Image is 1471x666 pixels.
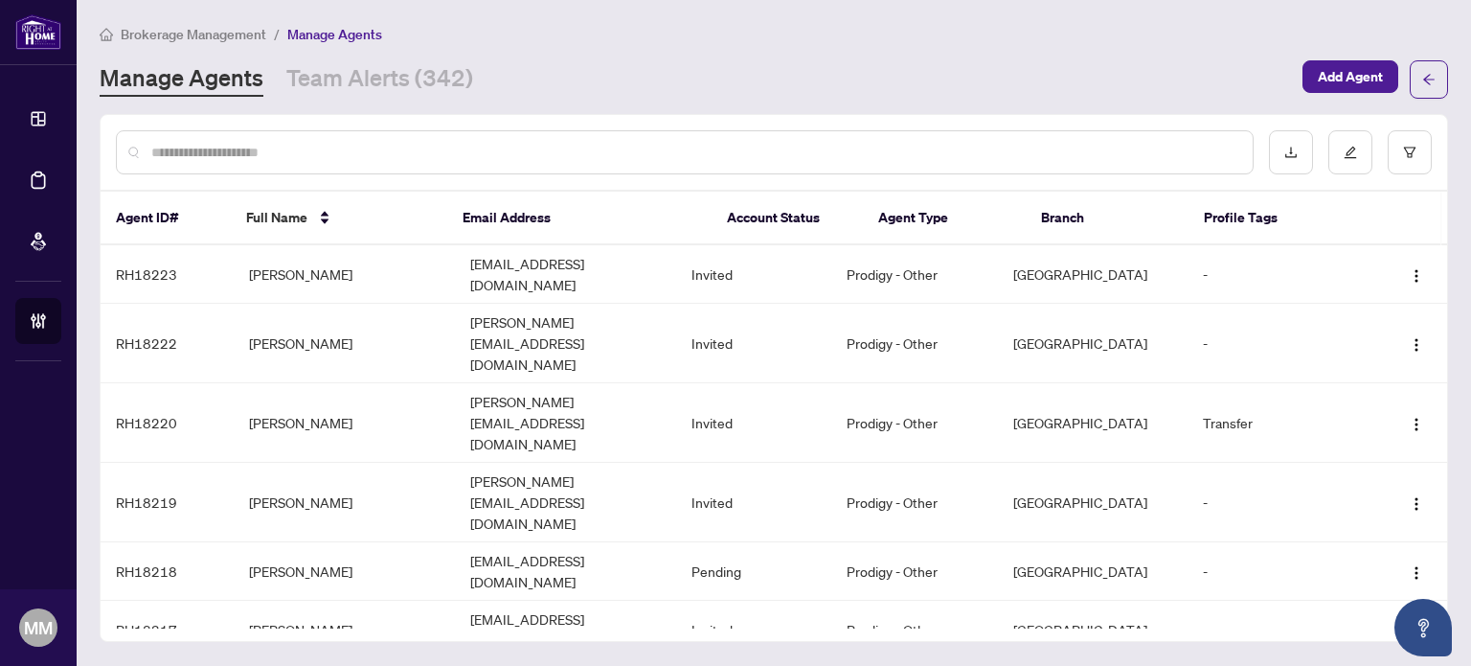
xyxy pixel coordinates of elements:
[24,614,53,641] span: MM
[1188,542,1376,601] td: -
[998,463,1188,542] td: [GEOGRAPHIC_DATA]
[234,542,455,601] td: [PERSON_NAME]
[998,542,1188,601] td: [GEOGRAPHIC_DATA]
[455,463,676,542] td: [PERSON_NAME][EMAIL_ADDRESS][DOMAIN_NAME]
[15,14,61,50] img: logo
[287,26,382,43] span: Manage Agents
[234,601,455,659] td: [PERSON_NAME]
[101,245,234,304] td: RH18223
[831,601,997,659] td: Prodigy - Other
[455,245,676,304] td: [EMAIL_ADDRESS][DOMAIN_NAME]
[101,192,231,245] th: Agent ID#
[1302,60,1398,93] button: Add Agent
[274,23,280,45] li: /
[676,383,831,463] td: Invited
[831,304,997,383] td: Prodigy - Other
[676,463,831,542] td: Invited
[1328,130,1372,174] button: edit
[100,28,113,41] span: home
[998,304,1188,383] td: [GEOGRAPHIC_DATA]
[234,383,455,463] td: [PERSON_NAME]
[101,304,234,383] td: RH18222
[1188,601,1376,659] td: -
[1188,383,1376,463] td: Transfer
[234,245,455,304] td: [PERSON_NAME]
[1401,328,1432,358] button: Logo
[863,192,1026,245] th: Agent Type
[447,192,711,245] th: Email Address
[676,304,831,383] td: Invited
[234,463,455,542] td: [PERSON_NAME]
[831,383,997,463] td: Prodigy - Other
[455,542,676,601] td: [EMAIL_ADDRESS][DOMAIN_NAME]
[286,62,473,97] a: Team Alerts (342)
[455,383,676,463] td: [PERSON_NAME][EMAIL_ADDRESS][DOMAIN_NAME]
[831,245,997,304] td: Prodigy - Other
[1401,407,1432,438] button: Logo
[1026,192,1188,245] th: Branch
[101,383,234,463] td: RH18220
[101,601,234,659] td: RH18217
[676,245,831,304] td: Invited
[676,542,831,601] td: Pending
[1409,565,1424,581] img: Logo
[1409,496,1424,512] img: Logo
[1401,487,1432,517] button: Logo
[1284,146,1298,159] span: download
[455,304,676,383] td: [PERSON_NAME][EMAIL_ADDRESS][DOMAIN_NAME]
[100,62,263,97] a: Manage Agents
[1409,417,1424,432] img: Logo
[998,601,1188,659] td: [GEOGRAPHIC_DATA]
[1409,337,1424,353] img: Logo
[234,304,455,383] td: [PERSON_NAME]
[1269,130,1313,174] button: download
[1188,463,1376,542] td: -
[676,601,831,659] td: Invited
[455,601,676,659] td: [EMAIL_ADDRESS][DOMAIN_NAME]
[1188,192,1372,245] th: Profile Tags
[101,542,234,601] td: RH18218
[1409,268,1424,284] img: Logo
[1401,259,1432,289] button: Logo
[101,463,234,542] td: RH18219
[1188,304,1376,383] td: -
[1388,130,1432,174] button: filter
[1403,146,1416,159] span: filter
[1422,73,1436,86] span: arrow-left
[1318,61,1383,92] span: Add Agent
[998,383,1188,463] td: [GEOGRAPHIC_DATA]
[1188,245,1376,304] td: -
[1344,146,1357,159] span: edit
[712,192,864,245] th: Account Status
[121,26,266,43] span: Brokerage Management
[831,542,997,601] td: Prodigy - Other
[1394,599,1452,656] button: Open asap
[1401,556,1432,586] button: Logo
[231,192,447,245] th: Full Name
[246,207,307,228] span: Full Name
[831,463,997,542] td: Prodigy - Other
[998,245,1188,304] td: [GEOGRAPHIC_DATA]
